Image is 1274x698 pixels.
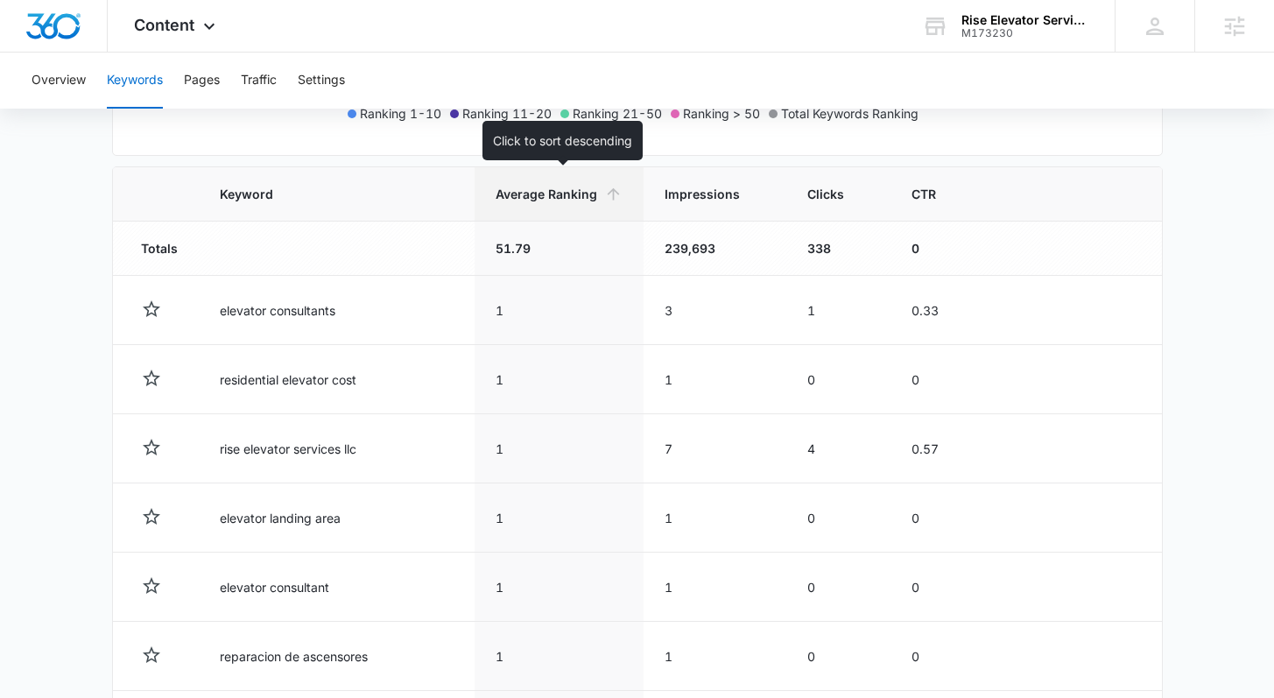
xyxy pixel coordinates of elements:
span: Average Ranking [496,185,597,203]
img: website_grey.svg [28,46,42,60]
td: 1 [644,553,786,622]
button: Traffic [241,53,277,109]
td: 0.33 [890,276,982,345]
td: 1 [786,276,890,345]
img: tab_domain_overview_orange.svg [47,102,61,116]
td: 0 [786,345,890,414]
td: 0 [890,622,982,691]
span: CTR [912,185,936,203]
td: 7 [644,414,786,483]
span: Total Keywords Ranking [781,106,919,121]
td: 338 [786,222,890,276]
span: Impressions [665,185,740,203]
td: reparacion de ascensores [199,622,475,691]
span: Ranking > 50 [683,106,760,121]
button: Keywords [107,53,163,109]
img: tab_keywords_by_traffic_grey.svg [174,102,188,116]
button: Pages [184,53,220,109]
td: elevator landing area [199,483,475,553]
span: Ranking 21-50 [573,106,662,121]
td: 51.79 [475,222,644,276]
td: 3 [644,276,786,345]
td: 1 [644,345,786,414]
div: v 4.0.25 [49,28,86,42]
td: 1 [644,483,786,553]
button: Overview [32,53,86,109]
td: 0 [786,483,890,553]
td: elevator consultant [199,553,475,622]
div: account name [961,13,1089,27]
td: elevator consultants [199,276,475,345]
td: 4 [786,414,890,483]
div: Domain: [DOMAIN_NAME] [46,46,193,60]
td: 0 [786,553,890,622]
td: 1 [475,483,644,553]
td: 0 [890,553,982,622]
td: 1 [475,276,644,345]
span: Ranking 11-20 [462,106,552,121]
td: Totals [113,222,199,276]
div: account id [961,27,1089,39]
td: 1 [475,345,644,414]
td: residential elevator cost [199,345,475,414]
td: 0 [890,345,982,414]
td: 0 [786,622,890,691]
button: Settings [298,53,345,109]
img: logo_orange.svg [28,28,42,42]
td: 1 [644,622,786,691]
td: 1 [475,553,644,622]
div: Keywords by Traffic [194,103,295,115]
td: 0 [890,222,982,276]
span: Clicks [807,185,844,203]
td: 0 [890,483,982,553]
span: Content [134,16,194,34]
td: 239,693 [644,222,786,276]
td: 1 [475,622,644,691]
td: 1 [475,414,644,483]
span: Ranking 1-10 [360,106,441,121]
span: Keyword [220,185,428,203]
div: Click to sort descending [482,121,643,160]
td: 0.57 [890,414,982,483]
div: Domain Overview [67,103,157,115]
td: rise elevator services llc [199,414,475,483]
